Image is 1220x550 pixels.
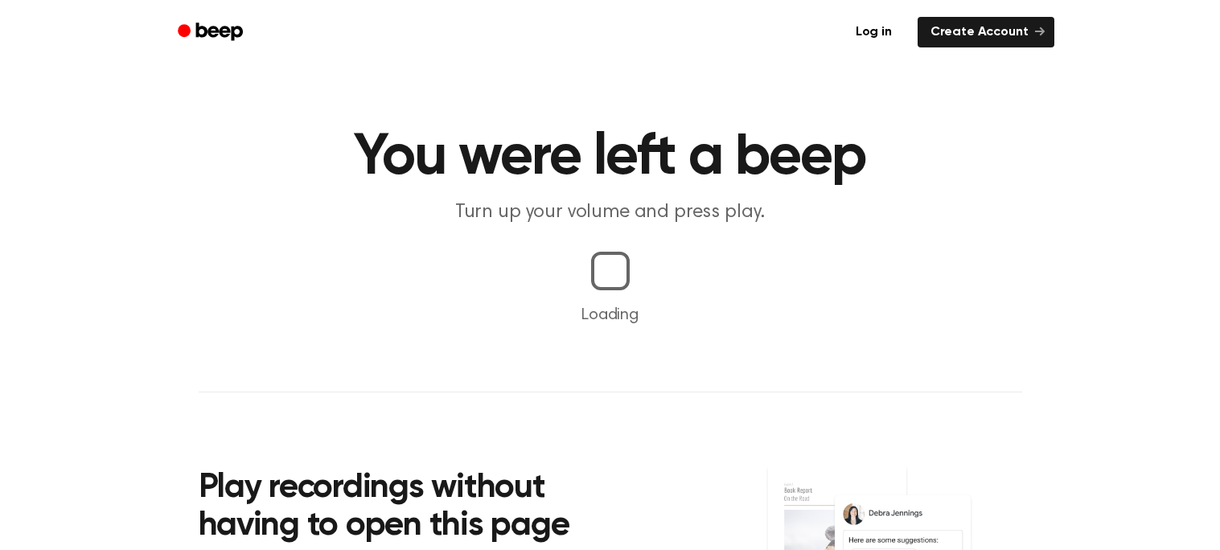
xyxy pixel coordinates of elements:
[199,129,1022,187] h1: You were left a beep
[840,14,908,51] a: Log in
[166,17,257,48] a: Beep
[302,199,919,226] p: Turn up your volume and press play.
[19,303,1201,327] p: Loading
[199,470,632,546] h2: Play recordings without having to open this page
[918,17,1054,47] a: Create Account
